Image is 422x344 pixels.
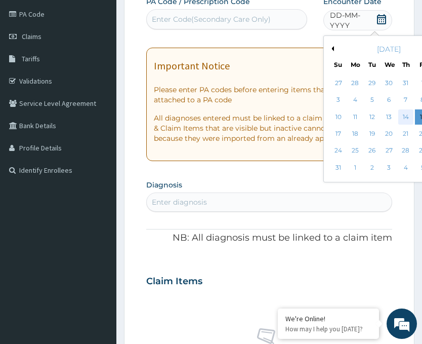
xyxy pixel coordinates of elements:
div: Su [333,60,342,69]
p: How may I help you today? [285,325,371,333]
span: Claims [22,32,41,41]
div: We [385,60,393,69]
div: Choose Tuesday, August 12th, 2025 [364,109,379,125]
div: Choose Wednesday, July 30th, 2025 [381,75,396,91]
h3: Claim Items [146,276,202,287]
div: Choose Wednesday, August 6th, 2025 [381,93,396,108]
div: Th [401,60,410,69]
span: Tariffs [22,54,40,63]
div: Choose Thursday, August 28th, 2025 [398,143,413,159]
div: Choose Tuesday, August 5th, 2025 [364,93,379,108]
div: Choose Monday, August 18th, 2025 [348,126,363,141]
div: Minimize live chat window [166,5,190,29]
div: We're Online! [285,314,371,323]
button: Previous Month [329,46,334,51]
div: Choose Sunday, July 27th, 2025 [330,75,346,91]
p: All diagnoses entered must be linked to a claim item. Diagnosis & Claim Items that are visible bu... [154,113,385,143]
div: Choose Thursday, September 4th, 2025 [398,160,413,175]
div: Enter Code(Secondary Care Only) [152,14,271,24]
div: Mo [351,60,359,69]
div: Choose Thursday, August 21st, 2025 [398,126,413,141]
div: Choose Sunday, August 3rd, 2025 [330,93,346,108]
div: Choose Sunday, August 17th, 2025 [330,126,346,141]
div: Choose Wednesday, August 20th, 2025 [381,126,396,141]
div: Choose Sunday, August 24th, 2025 [330,143,346,159]
span: We're online! [59,106,140,208]
p: NB: All diagnosis must be linked to a claim item [146,232,392,245]
label: Diagnosis [146,180,182,190]
div: Choose Thursday, July 31st, 2025 [398,75,413,91]
div: Choose Tuesday, September 2nd, 2025 [364,160,379,175]
div: Choose Tuesday, July 29th, 2025 [364,75,379,91]
div: Choose Wednesday, August 27th, 2025 [381,143,396,159]
div: Tu [367,60,376,69]
h1: Important Notice [154,60,230,71]
div: Choose Sunday, August 31st, 2025 [330,160,346,175]
div: Choose Sunday, August 10th, 2025 [330,109,346,125]
div: Choose Monday, August 4th, 2025 [348,93,363,108]
span: DD-MM-YYYY [330,10,375,30]
div: Choose Monday, August 25th, 2025 [348,143,363,159]
div: Choose Tuesday, August 26th, 2025 [364,143,379,159]
div: Choose Monday, August 11th, 2025 [348,109,363,125]
div: Choose Wednesday, September 3rd, 2025 [381,160,396,175]
div: Choose Monday, July 28th, 2025 [348,75,363,91]
div: Choose Tuesday, August 19th, 2025 [364,126,379,141]
p: Please enter PA codes before entering items that are not attached to a PA code [154,85,385,105]
div: Choose Thursday, August 14th, 2025 [398,109,413,125]
div: Chat with us now [53,57,170,70]
div: Choose Wednesday, August 13th, 2025 [381,109,396,125]
img: d_794563401_company_1708531726252_794563401 [19,51,41,76]
div: Choose Thursday, August 7th, 2025 [398,93,413,108]
div: Enter diagnosis [152,197,207,207]
textarea: Type your message and hit 'Enter' [5,233,193,269]
div: Choose Monday, September 1st, 2025 [348,160,363,175]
